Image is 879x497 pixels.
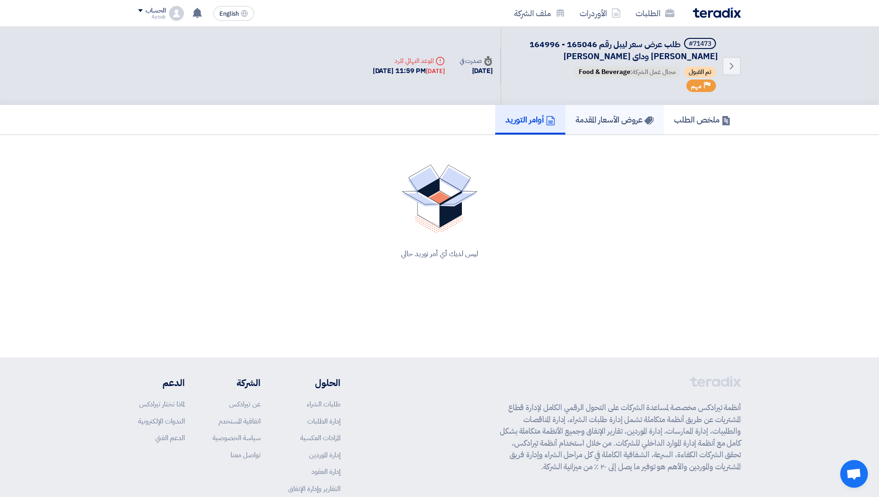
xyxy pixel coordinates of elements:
[500,402,741,472] p: أنظمة تيرادكس مخصصة لمساعدة الشركات على التحول الرقمي الكامل لإدارة قطاع المشتريات عن طريق أنظمة ...
[576,114,654,125] h5: عروض الأسعار المقدمة
[155,433,185,443] a: الدعم الفني
[145,7,165,15] div: الحساب
[684,67,716,78] span: تم القبول
[628,2,682,24] a: الطلبات
[691,82,702,91] span: مهم
[574,67,680,78] span: مجال عمل الشركة:
[139,399,185,409] a: لماذا تختار تيرادكس
[138,376,185,390] li: الدعم
[288,484,340,494] a: التقارير وإدارة الإنفاق
[218,416,261,426] a: اتفاقية المستخدم
[229,399,261,409] a: عن تيرادكس
[402,165,478,233] img: No Quotations Found!
[460,56,493,66] div: صدرت في
[507,2,572,24] a: ملف الشركة
[230,450,261,460] a: تواصل معنا
[693,7,741,18] img: Teradix logo
[212,376,261,390] li: الشركة
[565,105,664,135] a: عروض الأسعار المقدمة
[529,38,718,62] span: طلب عرض سعر ليبل رقم 165046 - 164996 [PERSON_NAME] وداى [PERSON_NAME]
[373,56,445,66] div: الموعد النهائي للرد
[664,105,741,135] a: ملخص الطلب
[309,450,340,460] a: إدارة الموردين
[169,6,184,21] img: profile_test.png
[213,6,254,21] button: English
[212,433,261,443] a: سياسة الخصوصية
[674,114,731,125] h5: ملخص الطلب
[512,38,718,62] h5: طلب عرض سعر ليبل رقم 165046 - 164996 كوشيه وداى فود السادات
[288,376,340,390] li: الحلول
[689,41,711,47] div: #71473
[307,416,340,426] a: إدارة الطلبات
[138,416,185,426] a: الندوات الإلكترونية
[579,67,630,77] span: Food & Beverage
[300,433,340,443] a: المزادات العكسية
[495,105,565,135] a: أوامر التوريد
[460,66,493,76] div: [DATE]
[572,2,628,24] a: الأوردرات
[307,399,340,409] a: طلبات الشراء
[149,248,730,259] div: ليس لديك أي أمر توريد حالي
[373,66,445,76] div: [DATE] 11:59 PM
[219,11,239,17] span: English
[311,466,340,477] a: إدارة العقود
[840,460,868,488] div: Open chat
[138,14,165,19] div: Ayoub
[426,67,444,76] div: [DATE]
[505,114,555,125] h5: أوامر التوريد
